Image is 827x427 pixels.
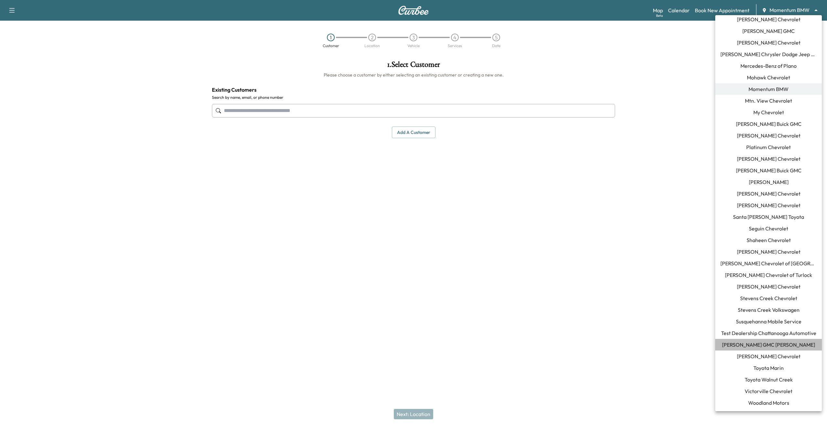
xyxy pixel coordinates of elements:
[753,364,784,372] span: Toyota Marin
[725,271,812,279] span: [PERSON_NAME] Chevrolet of Turlock
[733,213,804,221] span: Santa [PERSON_NAME] Toyota
[737,15,801,23] span: [PERSON_NAME] Chevrolet
[745,97,792,105] span: Mtn. View Chevrolet
[753,108,784,116] span: My Chevrolet
[747,74,790,81] span: Mohawk Chevrolet
[748,85,789,93] span: Momentum BMW
[736,318,801,325] span: Susquehanna Mobile Service
[737,248,801,256] span: [PERSON_NAME] Chevrolet
[740,294,797,302] span: Stevens Creek Chevrolet
[736,120,801,128] span: [PERSON_NAME] Buick GMC
[740,62,797,70] span: Mercedes-Benz of Plano
[749,178,789,186] span: [PERSON_NAME]
[738,306,800,314] span: Stevens Creek Volkswagen
[737,39,801,46] span: [PERSON_NAME] Chevrolet
[737,283,801,290] span: [PERSON_NAME] Chevrolet
[737,132,801,139] span: [PERSON_NAME] Chevrolet
[720,259,817,267] span: [PERSON_NAME] Chevrolet of [GEOGRAPHIC_DATA]
[722,341,815,349] span: [PERSON_NAME] GMC [PERSON_NAME]
[746,143,791,151] span: Platinum Chevrolet
[737,352,801,360] span: [PERSON_NAME] Chevrolet
[736,167,801,174] span: [PERSON_NAME] Buick GMC
[749,225,788,232] span: Seguin Chevrolet
[720,50,817,58] span: [PERSON_NAME] Chrysler Dodge Jeep RAM of [GEOGRAPHIC_DATA]
[737,201,801,209] span: [PERSON_NAME] Chevrolet
[721,329,816,337] span: Test Dealership Chattanooga Automotive
[745,376,793,383] span: Toyota Walnut Creek
[737,155,801,163] span: [PERSON_NAME] Chevrolet
[737,190,801,198] span: [PERSON_NAME] Chevrolet
[745,387,792,395] span: Victorville Chevrolet
[747,236,791,244] span: Shaheen Chevrolet
[748,399,789,407] span: Woodland Motors
[742,27,795,35] span: [PERSON_NAME] GMC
